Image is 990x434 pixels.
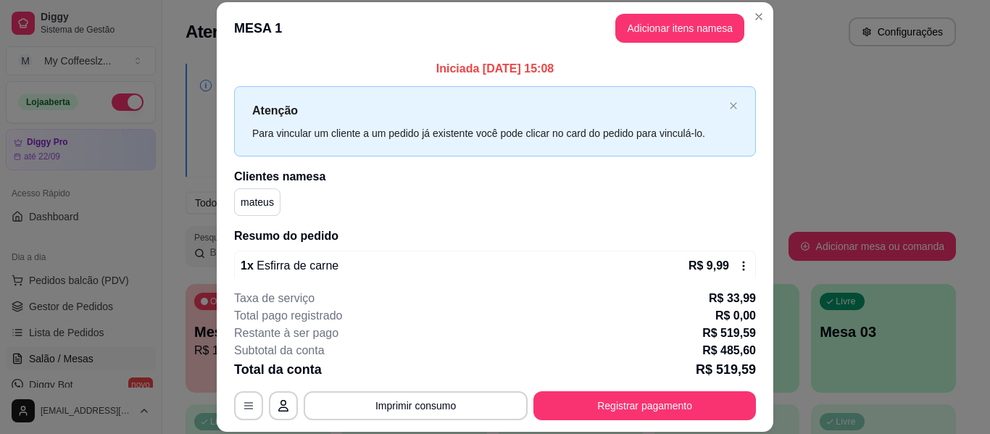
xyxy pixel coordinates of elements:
p: R$ 519,59 [696,359,756,380]
p: Atenção [252,101,723,120]
button: Adicionar itens namesa [615,14,744,43]
div: Para vincular um cliente a um pedido já existente você pode clicar no card do pedido para vinculá... [252,125,723,141]
button: Imprimir consumo [304,391,528,420]
p: Total pago registrado [234,307,342,325]
p: R$ 519,59 [702,325,756,342]
p: 1 x [241,257,338,275]
header: MESA 1 [217,2,773,54]
p: Taxa de serviço [234,290,315,307]
button: Registrar pagamento [533,391,756,420]
p: R$ 33,99 [709,290,756,307]
h2: Clientes na mesa [234,168,756,185]
p: R$ 485,60 [702,342,756,359]
span: close [729,101,738,110]
button: Close [747,5,770,28]
h2: Resumo do pedido [234,228,756,245]
button: close [729,101,738,111]
p: Iniciada [DATE] 15:08 [234,60,756,78]
p: Total da conta [234,359,322,380]
p: Subtotal da conta [234,342,325,359]
p: mateus [241,195,274,209]
span: Esfirra de carne [254,259,338,272]
p: R$ 0,00 [715,307,756,325]
p: R$ 9,99 [689,257,729,275]
p: Restante à ser pago [234,325,338,342]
